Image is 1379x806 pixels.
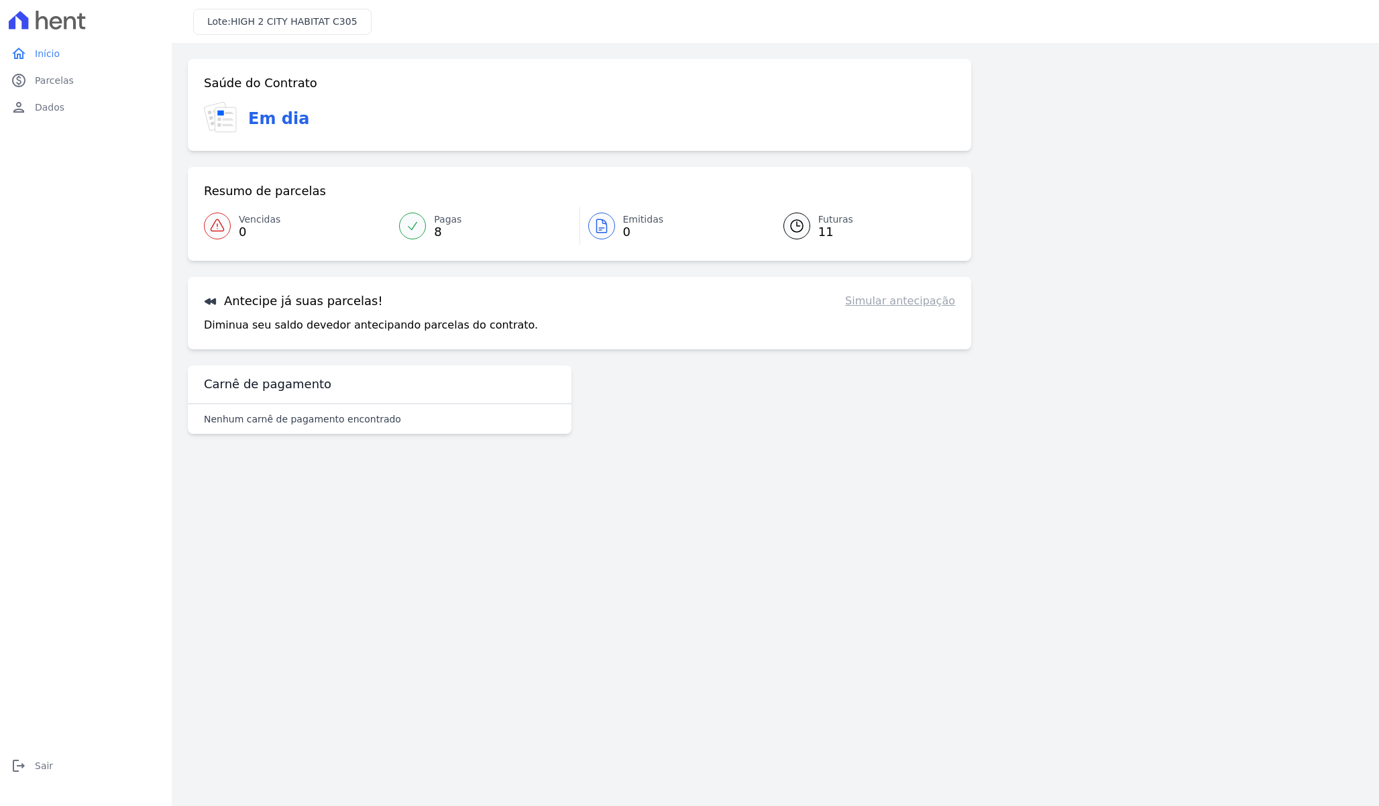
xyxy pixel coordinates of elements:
[204,376,331,392] h3: Carnê de pagamento
[11,46,27,62] i: home
[207,15,357,29] h3: Lote:
[5,67,166,94] a: paidParcelas
[5,40,166,67] a: homeInício
[11,758,27,774] i: logout
[767,207,955,245] a: Futuras 11
[818,213,853,227] span: Futuras
[11,99,27,115] i: person
[5,752,166,779] a: logoutSair
[248,107,309,131] h3: Em dia
[391,207,579,245] a: Pagas 8
[434,227,461,237] span: 8
[231,16,357,27] span: HIGH 2 CITY HABITAT C305
[35,47,60,60] span: Início
[204,412,401,426] p: Nenhum carnê de pagamento encontrado
[580,207,767,245] a: Emitidas 0
[204,75,317,91] h3: Saúde do Contrato
[204,183,326,199] h3: Resumo de parcelas
[818,227,853,237] span: 11
[204,207,391,245] a: Vencidas 0
[11,72,27,89] i: paid
[35,101,64,114] span: Dados
[623,227,664,237] span: 0
[239,213,280,227] span: Vencidas
[239,227,280,237] span: 0
[623,213,664,227] span: Emitidas
[5,94,166,121] a: personDados
[35,759,53,772] span: Sair
[434,213,461,227] span: Pagas
[204,293,383,309] h3: Antecipe já suas parcelas!
[204,317,538,333] p: Diminua seu saldo devedor antecipando parcelas do contrato.
[845,293,955,309] a: Simular antecipação
[35,74,74,87] span: Parcelas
